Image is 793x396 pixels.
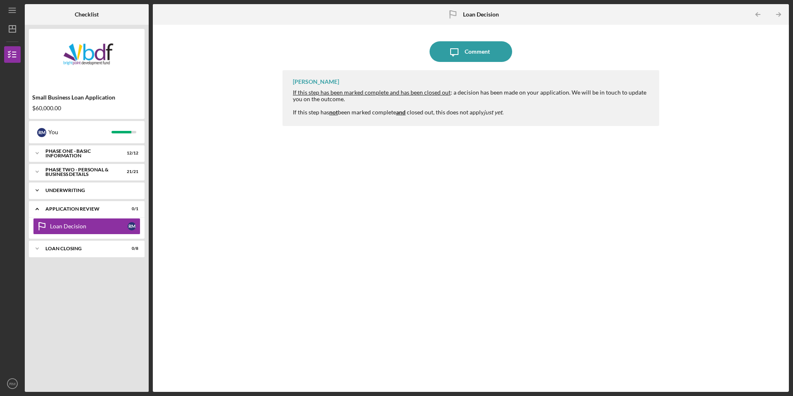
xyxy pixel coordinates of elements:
[123,169,138,174] div: 21 / 21
[45,188,134,193] div: Underwriting
[123,206,138,211] div: 0 / 1
[9,382,16,386] text: RM
[45,246,118,251] div: Loan Closing
[329,109,338,116] strong: not
[123,151,138,156] div: 12 / 12
[29,33,145,83] img: Product logo
[293,109,651,116] div: If this step has been marked complete closed out, this does not apply
[45,206,118,211] div: Application Review
[484,109,503,116] em: just yet.
[465,41,490,62] div: Comment
[293,89,451,96] span: If this step has been marked complete and has been closed out
[37,128,46,137] div: R M
[396,109,406,116] strong: and
[430,41,512,62] button: Comment
[75,11,99,18] b: Checklist
[123,246,138,251] div: 0 / 8
[128,222,136,230] div: R M
[45,167,118,177] div: PHASE TWO - PERSONAL & BUSINESS DETAILS
[293,89,651,102] div: : a decision has been made on your application. We will be in touch to update you on the outcome.
[50,223,128,230] div: Loan Decision
[32,94,141,101] div: Small Business Loan Application
[293,78,339,85] div: [PERSON_NAME]
[45,149,118,158] div: Phase One - Basic Information
[4,375,21,392] button: RM
[32,105,141,111] div: $60,000.00
[463,11,499,18] b: Loan Decision
[33,218,140,235] a: Loan DecisionRM
[48,125,112,139] div: You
